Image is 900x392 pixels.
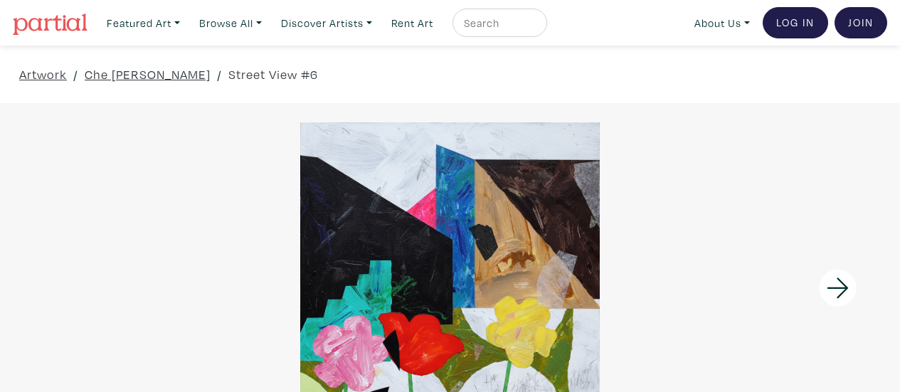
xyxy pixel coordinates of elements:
a: Street View #6 [228,65,318,84]
a: Featured Art [100,9,186,38]
span: / [73,65,78,84]
a: Discover Artists [275,9,378,38]
a: About Us [688,9,756,38]
a: Artwork [19,65,67,84]
a: Che [PERSON_NAME] [85,65,211,84]
a: Log In [763,7,828,38]
a: Join [835,7,887,38]
input: Search [462,14,534,32]
a: Browse All [193,9,268,38]
span: / [217,65,222,84]
a: Rent Art [385,9,440,38]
